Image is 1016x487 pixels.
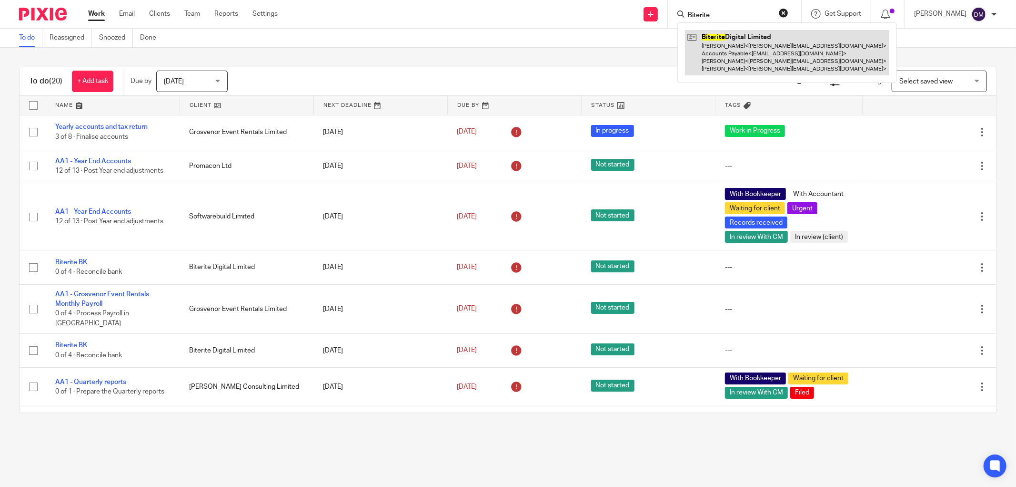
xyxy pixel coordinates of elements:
[55,259,87,266] a: Biterite BK
[790,231,848,243] span: In review (client)
[971,7,986,22] img: svg%3E
[131,76,151,86] p: Due by
[591,380,634,392] span: Not started
[725,125,785,137] span: Work in Progress
[725,231,788,243] span: In review With CM
[49,77,62,85] span: (20)
[55,379,126,385] a: AA1 - Quarterly reports
[180,284,313,333] td: Grosvenor Event Rentals Limited
[687,11,773,20] input: Search
[725,217,787,228] span: Records received
[457,213,477,220] span: [DATE]
[55,158,131,165] a: AA1 - Year End Accounts
[88,9,105,19] a: Work
[19,8,67,21] img: Pixie
[180,183,313,250] td: Softwarebuild Limited
[313,250,447,284] td: [DATE]
[457,129,477,135] span: [DATE]
[591,125,634,137] span: In progress
[19,29,42,47] a: To do
[725,262,853,272] div: ---
[180,149,313,183] td: Promacon Ltd
[55,134,128,140] span: 3 of 8 · Finalise accounts
[899,78,953,85] span: Select saved view
[313,149,447,183] td: [DATE]
[55,167,163,174] span: 12 of 13 · Post Year end adjustments
[119,9,135,19] a: Email
[787,202,817,214] span: Urgent
[457,264,477,270] span: [DATE]
[55,388,164,395] span: 0 of 1 · Prepare the Quarterly reports
[313,367,447,406] td: [DATE]
[180,406,313,440] td: Biterite Digital Limited
[457,347,477,354] span: [DATE]
[252,9,278,19] a: Settings
[457,305,477,312] span: [DATE]
[457,383,477,390] span: [DATE]
[313,183,447,250] td: [DATE]
[313,333,447,367] td: [DATE]
[457,163,477,169] span: [DATE]
[313,284,447,333] td: [DATE]
[55,291,149,307] a: AA1 - Grosvenor Event Rentals Monthly Payroll
[725,188,786,200] span: With Bookkeeper
[55,311,129,327] span: 0 of 4 · Process Payroll in [GEOGRAPHIC_DATA]
[313,115,447,149] td: [DATE]
[725,161,853,171] div: ---
[55,218,163,225] span: 12 of 13 · Post Year end adjustments
[591,260,634,272] span: Not started
[788,373,848,384] span: Waiting for client
[55,342,87,349] a: Biterite BK
[725,304,853,314] div: ---
[591,302,634,314] span: Not started
[180,367,313,406] td: [PERSON_NAME] Consulting Limited
[313,406,447,440] td: [DATE]
[591,343,634,355] span: Not started
[779,8,788,18] button: Clear
[725,387,788,399] span: In review With CM
[29,76,62,86] h1: To do
[149,9,170,19] a: Clients
[725,346,853,355] div: ---
[725,373,786,384] span: With Bookkeeper
[914,9,966,19] p: [PERSON_NAME]
[790,387,814,399] span: Filed
[825,10,861,17] span: Get Support
[72,71,113,92] a: + Add task
[180,115,313,149] td: Grosvenor Event Rentals Limited
[184,9,200,19] a: Team
[55,208,131,215] a: AA1 - Year End Accounts
[164,78,184,85] span: [DATE]
[180,250,313,284] td: Biterite Digital Limited
[725,202,785,214] span: Waiting for client
[140,29,163,47] a: Done
[99,29,133,47] a: Snoozed
[50,29,92,47] a: Reassigned
[591,159,634,171] span: Not started
[214,9,238,19] a: Reports
[788,188,848,200] span: With Accountant
[180,333,313,367] td: Biterite Digital Limited
[55,352,122,359] span: 0 of 4 · Reconcile bank
[725,103,741,108] span: Tags
[591,209,634,221] span: Not started
[55,269,122,276] span: 0 of 4 · Reconcile bank
[55,124,148,130] a: Yearly accounts and tax return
